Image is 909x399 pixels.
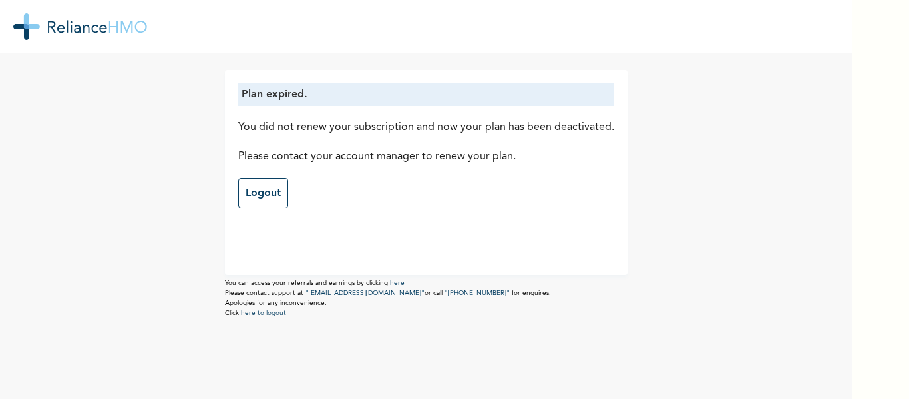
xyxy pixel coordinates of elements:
p: Please contact your account manager to renew your plan. [238,149,614,165]
a: "[PHONE_NUMBER]" [445,290,510,296]
p: Plan expired. [242,87,611,103]
p: Click [225,308,628,318]
p: You can access your referrals and earnings by clicking [225,278,628,288]
p: You did not renew your subscription and now your plan has been deactivated. [238,119,614,135]
img: RelianceHMO [13,13,147,40]
a: here to logout [241,310,286,316]
p: Please contact support at or call for enquires. Apologies for any inconvenience. [225,288,628,308]
a: here [390,280,405,286]
a: "[EMAIL_ADDRESS][DOMAIN_NAME]" [305,290,425,296]
a: Logout [238,178,288,208]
